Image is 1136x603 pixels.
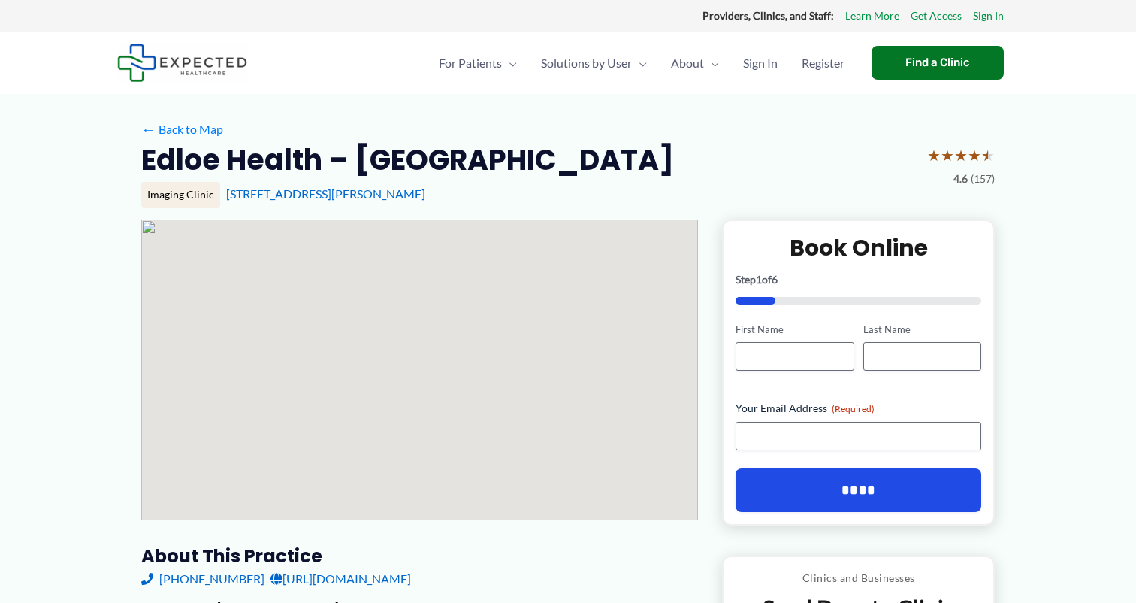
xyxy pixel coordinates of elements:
a: [PHONE_NUMBER] [141,568,264,590]
span: For Patients [439,37,502,89]
a: Register [790,37,857,89]
p: Step of [736,274,981,285]
span: Register [802,37,844,89]
span: (Required) [832,403,875,414]
span: ★ [927,141,941,169]
strong: Providers, Clinics, and Staff: [702,9,834,22]
a: ←Back to Map [141,118,223,141]
label: Last Name [863,323,981,337]
span: Sign In [743,37,778,89]
nav: Primary Site Navigation [427,37,857,89]
h3: About this practice [141,544,698,568]
h2: Book Online [736,233,981,262]
a: For PatientsMenu Toggle [427,37,529,89]
a: Learn More [845,6,899,26]
a: Solutions by UserMenu Toggle [529,37,659,89]
span: ← [141,122,156,136]
span: ★ [941,141,954,169]
span: 6 [772,273,778,286]
img: Expected Healthcare Logo - side, dark font, small [117,44,247,82]
span: About [671,37,704,89]
a: AboutMenu Toggle [659,37,731,89]
a: Sign In [731,37,790,89]
span: ★ [981,141,995,169]
div: Imaging Clinic [141,182,220,208]
label: Your Email Address [736,401,981,416]
a: Get Access [911,6,962,26]
span: ★ [954,141,968,169]
span: Menu Toggle [502,37,517,89]
span: ★ [968,141,981,169]
span: 1 [756,273,762,286]
p: Clinics and Businesses [735,568,982,588]
span: Menu Toggle [704,37,719,89]
label: First Name [736,323,854,337]
span: (157) [971,169,995,189]
span: Solutions by User [541,37,632,89]
span: 4.6 [953,169,968,189]
a: [STREET_ADDRESS][PERSON_NAME] [226,186,425,201]
a: Find a Clinic [872,46,1004,80]
a: Sign In [973,6,1004,26]
a: [URL][DOMAIN_NAME] [270,568,411,590]
h2: Edloe Health – [GEOGRAPHIC_DATA] [141,141,674,178]
span: Menu Toggle [632,37,647,89]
